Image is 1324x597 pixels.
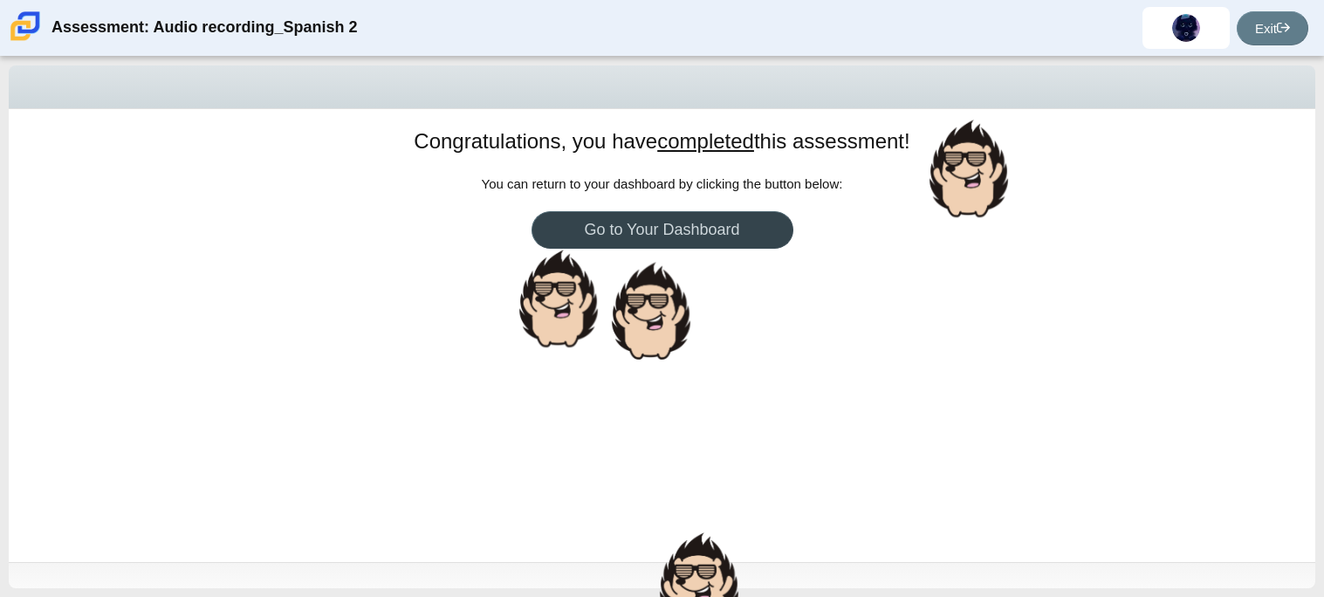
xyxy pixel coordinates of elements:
[7,32,44,47] a: Carmen School of Science & Technology
[532,211,793,249] a: Go to Your Dashboard
[414,127,909,156] h1: Congratulations, you have this assessment!
[7,8,44,45] img: Carmen School of Science & Technology
[51,7,357,49] div: Assessment: Audio recording_Spanish 2
[482,176,843,191] span: You can return to your dashboard by clicking the button below:
[1172,14,1200,42] img: maylene.crespo.Op0Srf
[1237,11,1308,45] a: Exit
[657,129,754,153] u: completed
